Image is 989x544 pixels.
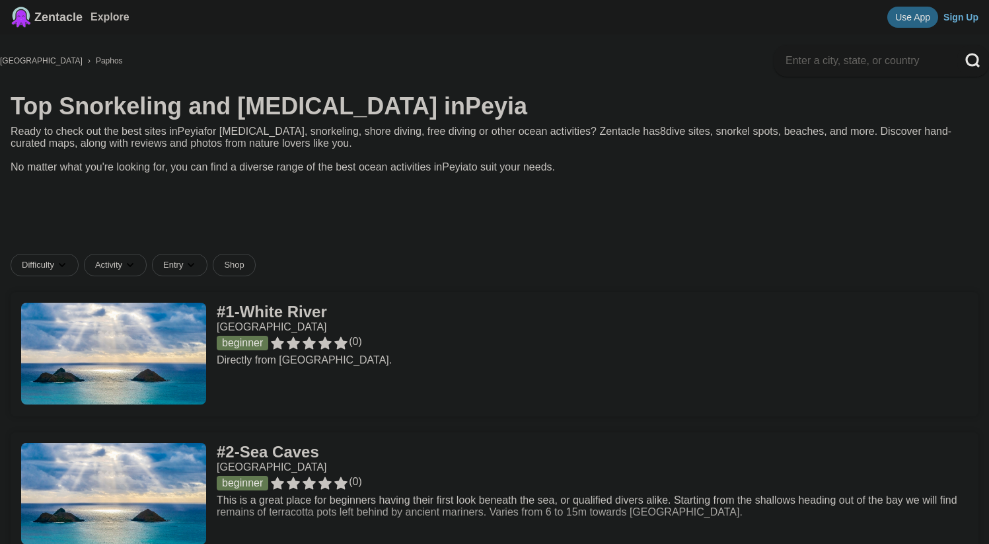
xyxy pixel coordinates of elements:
[213,254,255,276] a: Shop
[943,12,978,22] a: Sign Up
[125,260,135,270] img: dropdown caret
[95,260,122,270] span: Activity
[11,93,978,120] h1: Top Snorkeling and [MEDICAL_DATA] in Peyia
[88,56,91,65] span: ›
[186,260,196,270] img: dropdown caret
[11,254,84,276] button: Difficultydropdown caret
[22,260,54,270] span: Difficulty
[887,7,938,28] a: Use App
[96,56,123,65] a: Paphos
[91,11,129,22] a: Explore
[84,254,152,276] button: Activitydropdown caret
[152,254,213,276] button: Entrydropdown caret
[11,7,83,28] a: Zentacle logoZentacle
[784,54,947,67] input: Enter a city, state, or country
[11,7,32,28] img: Zentacle logo
[163,260,183,270] span: Entry
[57,260,67,270] img: dropdown caret
[34,11,83,24] span: Zentacle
